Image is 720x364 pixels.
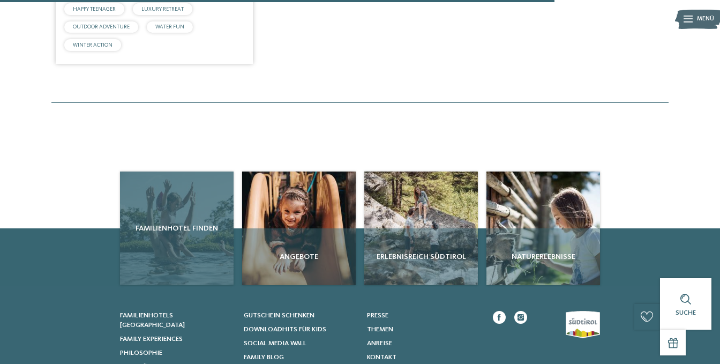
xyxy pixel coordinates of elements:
[367,339,480,348] a: Anreise
[244,339,357,348] a: Social Media Wall
[369,251,474,262] span: Erlebnisreich Südtirol
[242,172,356,285] a: Familienhotels gesucht? Hier findet ihr die besten! Angebote
[367,354,396,361] span: Kontakt
[244,340,306,347] span: Social Media Wall
[364,172,478,285] a: Familienhotels gesucht? Hier findet ihr die besten! Erlebnisreich Südtirol
[491,251,596,262] span: Naturerlebnisse
[73,42,112,48] span: WINTER ACTION
[246,251,351,262] span: Angebote
[486,172,600,285] a: Familienhotels gesucht? Hier findet ihr die besten! Naturerlebnisse
[244,354,284,361] span: Family Blog
[120,311,233,330] a: Familienhotels [GEOGRAPHIC_DATA]
[141,6,184,12] span: LUXURY RETREAT
[367,325,480,335] a: Themen
[367,340,392,347] span: Anreise
[73,6,116,12] span: HAPPY TEENAGER
[676,309,696,316] span: Suche
[367,326,393,333] span: Themen
[120,350,162,356] span: Philosophie
[244,326,326,333] span: Downloadhits für Kids
[244,325,357,335] a: Downloadhits für Kids
[244,311,357,321] a: Gutschein schenken
[244,312,314,319] span: Gutschein schenken
[73,24,130,29] span: OUTDOOR ADVENTURE
[120,335,233,344] a: Family Experiences
[120,336,183,343] span: Family Experiences
[120,172,234,285] a: Familienhotels gesucht? Hier findet ihr die besten! Familienhotel finden
[367,311,480,321] a: Presse
[486,172,600,285] img: Familienhotels gesucht? Hier findet ihr die besten!
[155,24,184,29] span: WATER FUN
[367,312,388,319] span: Presse
[364,172,478,285] img: Familienhotels gesucht? Hier findet ihr die besten!
[120,348,233,358] a: Philosophie
[242,172,356,285] img: Familienhotels gesucht? Hier findet ihr die besten!
[244,353,357,362] a: Family Blog
[367,353,480,362] a: Kontakt
[124,223,229,234] span: Familienhotel finden
[120,312,185,329] span: Familienhotels [GEOGRAPHIC_DATA]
